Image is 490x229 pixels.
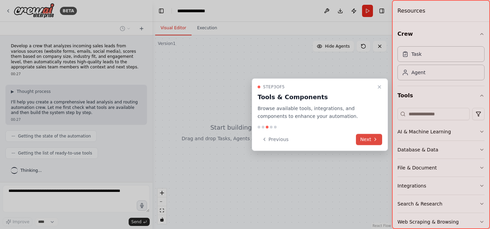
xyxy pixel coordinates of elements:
button: Previous [258,134,293,145]
button: Hide left sidebar [157,6,166,16]
h3: Tools & Components [258,93,374,102]
button: Close walkthrough [375,83,383,91]
button: Next [356,134,382,145]
p: Browse available tools, integrations, and components to enhance your automation. [258,105,374,120]
span: Step 3 of 5 [263,84,285,90]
